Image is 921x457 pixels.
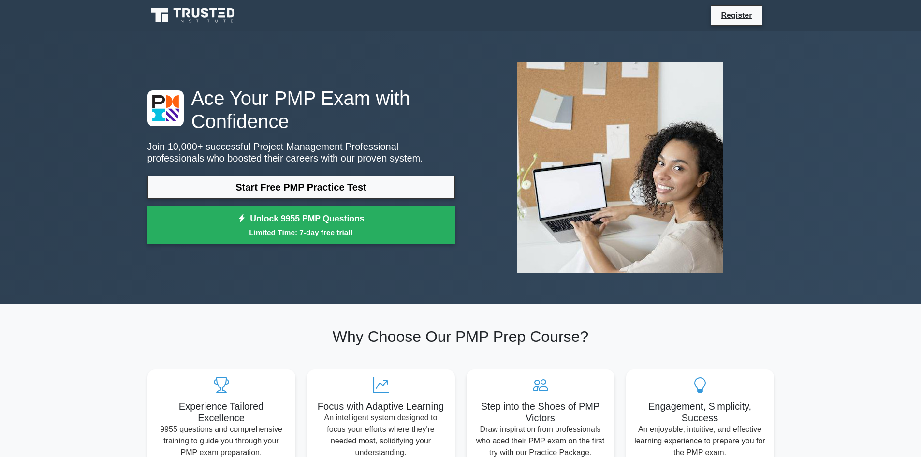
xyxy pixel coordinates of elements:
[147,176,455,199] a: Start Free PMP Practice Test
[147,141,455,164] p: Join 10,000+ successful Project Management Professional professionals who boosted their careers w...
[155,400,288,424] h5: Experience Tailored Excellence
[474,400,607,424] h5: Step into the Shoes of PMP Victors
[147,327,774,346] h2: Why Choose Our PMP Prep Course?
[634,400,766,424] h5: Engagement, Simplicity, Success
[315,400,447,412] h5: Focus with Adaptive Learning
[715,9,758,21] a: Register
[147,87,455,133] h1: Ace Your PMP Exam with Confidence
[160,227,443,238] small: Limited Time: 7-day free trial!
[147,206,455,245] a: Unlock 9955 PMP QuestionsLimited Time: 7-day free trial!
